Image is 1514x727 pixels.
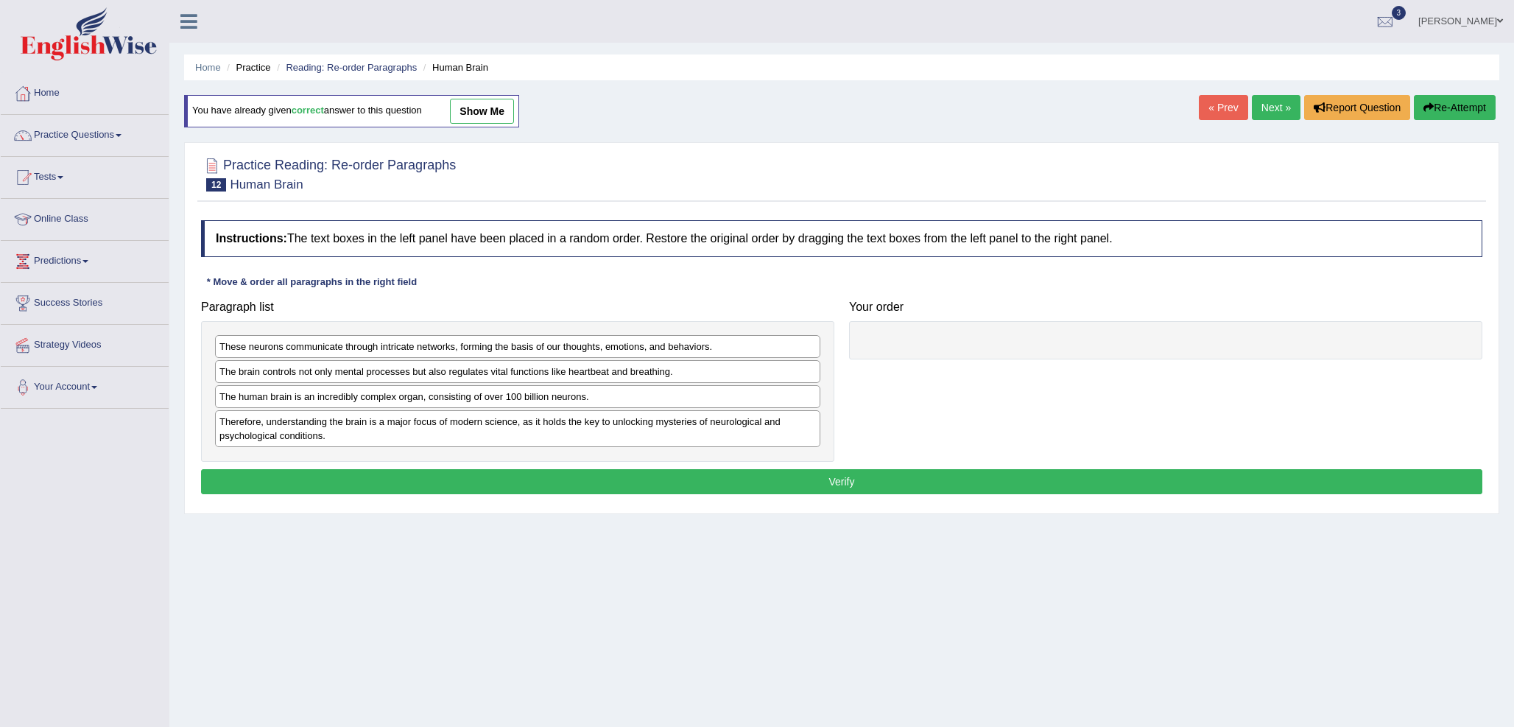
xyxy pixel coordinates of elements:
[216,232,287,245] b: Instructions:
[1,199,169,236] a: Online Class
[1199,95,1247,120] a: « Prev
[292,105,324,116] b: correct
[201,155,456,192] h2: Practice Reading: Re-order Paragraphs
[1,157,169,194] a: Tests
[1,73,169,110] a: Home
[215,410,820,447] div: Therefore, understanding the brain is a major focus of modern science, as it holds the key to unl...
[1,241,169,278] a: Predictions
[1,367,169,404] a: Your Account
[286,62,417,73] a: Reading: Re-order Paragraphs
[849,301,1482,314] h4: Your order
[1,115,169,152] a: Practice Questions
[201,220,1482,257] h4: The text boxes in the left panel have been placed in a random order. Restore the original order b...
[215,385,820,408] div: The human brain is an incredibly complex organ, consisting of over 100 billion neurons.
[1,283,169,320] a: Success Stories
[201,301,834,314] h4: Paragraph list
[1252,95,1300,120] a: Next »
[230,178,303,192] small: Human Brain
[1304,95,1410,120] button: Report Question
[206,178,226,192] span: 12
[201,469,1482,494] button: Verify
[195,62,221,73] a: Home
[184,95,519,127] div: You have already given answer to this question
[215,335,820,358] div: These neurons communicate through intricate networks, forming the basis of our thoughts, emotions...
[1414,95,1496,120] button: Re-Attempt
[223,60,270,74] li: Practice
[1392,6,1406,20] span: 3
[215,360,820,383] div: The brain controls not only mental processes but also regulates vital functions like heartbeat an...
[1,325,169,362] a: Strategy Videos
[420,60,488,74] li: Human Brain
[450,99,514,124] a: show me
[201,275,423,289] div: * Move & order all paragraphs in the right field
